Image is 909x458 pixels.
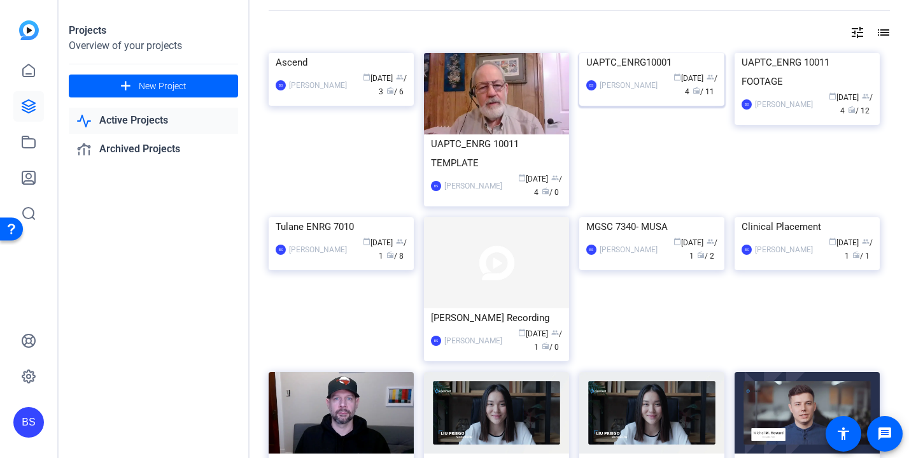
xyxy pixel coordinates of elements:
div: BS [276,245,286,255]
mat-icon: tune [850,25,865,40]
div: Projects [69,23,238,38]
div: Overview of your projects [69,38,238,54]
button: New Project [69,75,238,97]
span: radio [693,87,700,94]
span: group [862,92,870,100]
span: radio [386,251,394,259]
span: calendar_today [673,238,681,245]
span: radio [852,251,860,259]
div: BS [431,336,441,346]
span: calendar_today [363,238,370,245]
span: [DATE] [518,175,548,183]
span: radio [697,251,705,259]
span: / 11 [693,87,714,96]
div: BS [742,99,752,110]
span: radio [542,187,549,195]
span: radio [848,106,856,113]
span: / 1 [852,252,870,261]
span: / 8 [386,252,404,261]
a: Archived Projects [69,136,238,162]
div: Ascend [276,53,407,72]
div: MGSC 7340- MUSA [586,217,717,236]
span: [DATE] [518,329,548,338]
div: [PERSON_NAME] [755,243,813,256]
span: calendar_today [829,238,836,245]
img: blue-gradient.svg [19,20,39,40]
span: / 1 [689,238,717,261]
span: [DATE] [363,74,393,83]
mat-icon: list [875,25,890,40]
span: [DATE] [829,93,859,102]
span: group [551,174,559,182]
div: BS [742,245,752,255]
span: / 6 [386,87,404,96]
span: group [396,73,404,81]
div: BS [276,80,286,90]
span: group [707,73,714,81]
div: UAPTC_ENRG 10011 FOOTAGE [742,53,873,91]
div: BS [431,181,441,191]
div: BS [586,80,596,90]
span: group [396,238,404,245]
span: / 2 [697,252,714,261]
span: group [862,238,870,245]
div: [PERSON_NAME] [444,180,502,192]
span: radio [386,87,394,94]
span: [DATE] [363,238,393,247]
div: UAPTC_ENRG 10011 TEMPLATE [431,134,562,173]
div: [PERSON_NAME] [289,79,347,92]
span: / 1 [845,238,873,261]
span: radio [542,342,549,350]
div: [PERSON_NAME] [600,79,658,92]
span: / 1 [379,238,407,261]
span: calendar_today [518,329,526,336]
div: BS [13,407,44,438]
span: group [551,329,559,336]
span: calendar_today [829,92,836,100]
span: / 0 [542,343,559,352]
div: [PERSON_NAME] [289,243,347,256]
div: [PERSON_NAME] Recording [431,308,562,327]
span: / 0 [542,188,559,197]
div: Tulane ENRG 7010 [276,217,407,236]
span: calendar_today [518,174,526,182]
span: group [707,238,714,245]
span: New Project [139,80,187,93]
span: calendar_today [363,73,370,81]
mat-icon: accessibility [836,426,851,441]
div: [PERSON_NAME] [600,243,658,256]
span: [DATE] [673,74,703,83]
div: [PERSON_NAME] [444,334,502,347]
div: UAPTC_ENRG10001 [586,53,717,72]
a: Active Projects [69,108,238,134]
div: [PERSON_NAME] [755,98,813,111]
span: [DATE] [829,238,859,247]
div: Clinical Placement [742,217,873,236]
mat-icon: add [118,78,134,94]
span: [DATE] [673,238,703,247]
mat-icon: message [877,426,892,441]
span: calendar_today [673,73,681,81]
div: BS [586,245,596,255]
span: / 12 [848,106,870,115]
